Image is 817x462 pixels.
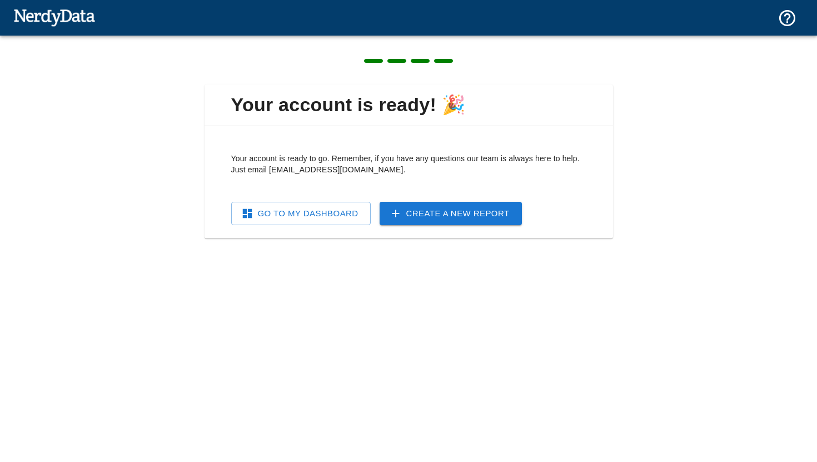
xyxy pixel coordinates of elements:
[380,202,522,225] a: Create a New Report
[13,6,95,28] img: NerdyData.com
[231,153,586,175] p: Your account is ready to go. Remember, if you have any questions our team is always here to help....
[771,2,804,34] button: Support and Documentation
[231,202,371,225] a: Go To My Dashboard
[213,93,604,117] span: Your account is ready! 🎉
[761,383,804,425] iframe: Drift Widget Chat Controller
